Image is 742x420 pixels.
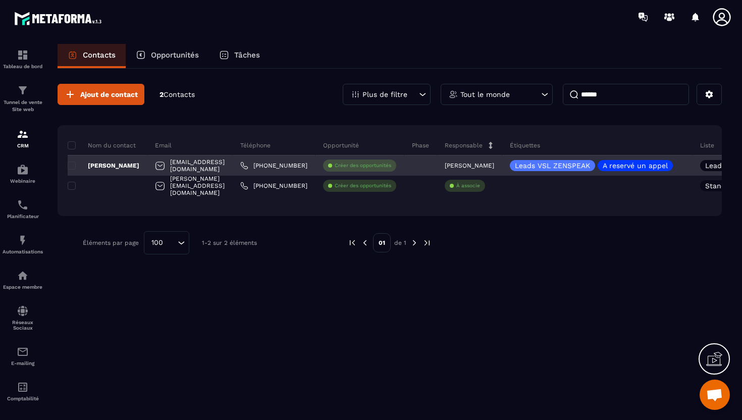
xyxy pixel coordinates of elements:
p: [PERSON_NAME] [68,162,139,170]
a: [PHONE_NUMBER] [240,162,307,170]
img: logo [14,9,105,28]
p: CRM [3,143,43,148]
p: Liste [700,141,714,149]
p: Créer des opportunités [335,162,391,169]
div: Ouvrir le chat [700,380,730,410]
img: automations [17,234,29,246]
img: formation [17,49,29,61]
a: accountantaccountantComptabilité [3,374,43,409]
p: Tunnel de vente Site web [3,99,43,113]
button: Ajout de contact [58,84,144,105]
span: Ajout de contact [80,89,138,99]
a: schedulerschedulerPlanificateur [3,191,43,227]
span: 100 [148,237,167,248]
p: A reservé un appel [603,162,668,169]
a: formationformationTableau de bord [3,41,43,77]
a: emailemailE-mailing [3,338,43,374]
p: 01 [373,233,391,252]
p: Tâches [234,50,260,60]
a: automationsautomationsAutomatisations [3,227,43,262]
p: Téléphone [240,141,271,149]
p: Email [155,141,172,149]
p: Créer des opportunités [335,182,391,189]
span: Contacts [164,90,195,98]
img: formation [17,84,29,96]
p: [PERSON_NAME] [445,162,494,169]
p: 2 [160,90,195,99]
p: Comptabilité [3,396,43,401]
img: automations [17,270,29,282]
img: prev [348,238,357,247]
p: E-mailing [3,360,43,366]
img: email [17,346,29,358]
img: prev [360,238,369,247]
img: next [410,238,419,247]
p: Plus de filtre [362,91,407,98]
a: formationformationCRM [3,121,43,156]
a: Tâches [209,44,270,68]
p: Planificateur [3,214,43,219]
img: accountant [17,381,29,393]
p: Opportunités [151,50,199,60]
p: Réseaux Sociaux [3,320,43,331]
img: scheduler [17,199,29,211]
p: Contacts [83,50,116,60]
a: [PHONE_NUMBER] [240,182,307,190]
p: Tout le monde [460,91,510,98]
p: Automatisations [3,249,43,254]
p: Webinaire [3,178,43,184]
p: Responsable [445,141,483,149]
a: Opportunités [126,44,209,68]
img: social-network [17,305,29,317]
p: Espace membre [3,284,43,290]
p: Tableau de bord [3,64,43,69]
a: automationsautomationsEspace membre [3,262,43,297]
input: Search for option [167,237,175,248]
img: next [422,238,432,247]
p: Éléments par page [83,239,139,246]
p: 1-2 sur 2 éléments [202,239,257,246]
a: social-networksocial-networkRéseaux Sociaux [3,297,43,338]
p: Étiquettes [510,141,540,149]
p: Nom du contact [68,141,136,149]
p: Phase [412,141,429,149]
img: formation [17,128,29,140]
img: automations [17,164,29,176]
div: Search for option [144,231,189,254]
p: À associe [456,182,480,189]
p: Opportunité [323,141,359,149]
a: Contacts [58,44,126,68]
p: de 1 [394,239,406,247]
p: Leads VSL ZENSPEAK [515,162,590,169]
a: automationsautomationsWebinaire [3,156,43,191]
a: formationformationTunnel de vente Site web [3,77,43,121]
